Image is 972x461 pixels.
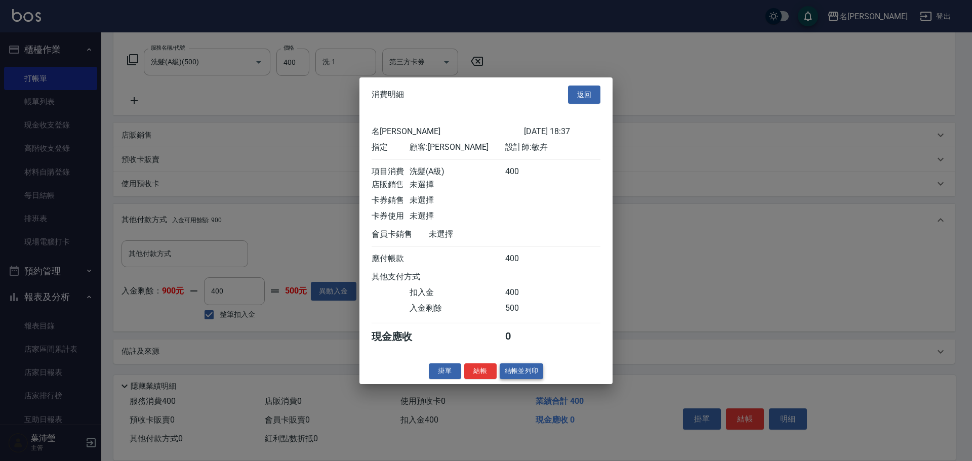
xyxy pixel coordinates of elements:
button: 掛單 [429,363,461,379]
div: 卡券使用 [372,211,410,222]
div: 名[PERSON_NAME] [372,127,524,137]
div: 400 [505,166,543,177]
div: 未選擇 [410,211,505,222]
button: 返回 [568,85,600,104]
div: 扣入金 [410,287,505,298]
div: 未選擇 [410,180,505,190]
div: 指定 [372,142,410,153]
div: 洗髮(A級) [410,166,505,177]
div: 未選擇 [410,195,505,206]
div: 未選擇 [429,229,524,240]
div: [DATE] 18:37 [524,127,600,137]
span: 消費明細 [372,90,404,100]
div: 卡券銷售 [372,195,410,206]
div: 店販銷售 [372,180,410,190]
div: 其他支付方式 [372,272,448,282]
div: 400 [505,254,543,264]
div: 0 [505,330,543,344]
div: 500 [505,303,543,314]
div: 項目消費 [372,166,410,177]
div: 會員卡銷售 [372,229,429,240]
button: 結帳 [464,363,497,379]
div: 應付帳款 [372,254,410,264]
div: 400 [505,287,543,298]
div: 入金剩餘 [410,303,505,314]
div: 顧客: [PERSON_NAME] [410,142,505,153]
div: 現金應收 [372,330,429,344]
div: 設計師: 敏卉 [505,142,600,153]
button: 結帳並列印 [500,363,544,379]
